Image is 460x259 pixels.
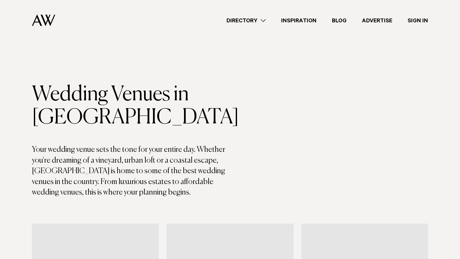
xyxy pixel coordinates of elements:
[32,144,230,198] p: Your wedding venue sets the tone for your entire day. Whether you're dreaming of a vineyard, urba...
[400,16,436,25] a: Sign In
[273,16,324,25] a: Inspiration
[219,16,273,25] a: Directory
[32,83,230,129] h1: Wedding Venues in [GEOGRAPHIC_DATA]
[354,16,400,25] a: Advertise
[32,14,55,26] img: Auckland Weddings Logo
[324,16,354,25] a: Blog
